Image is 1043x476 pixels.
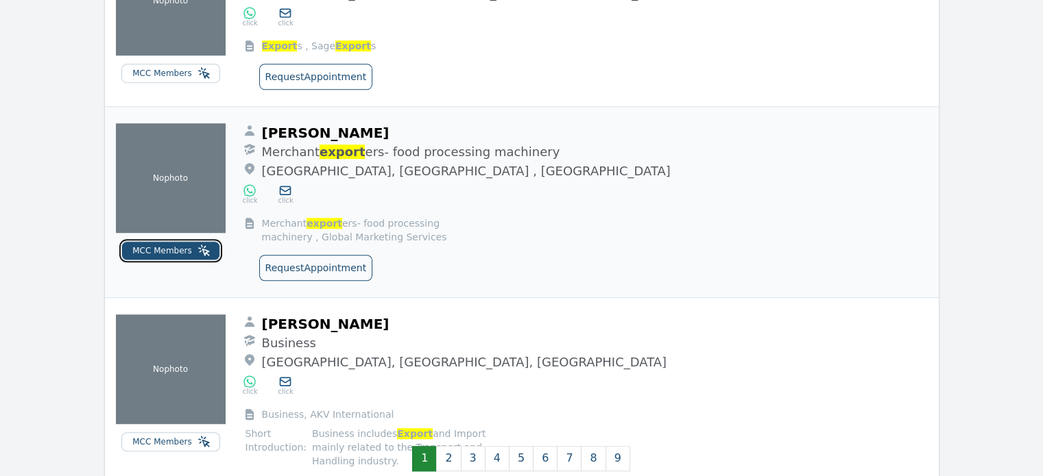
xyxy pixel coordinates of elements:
span: [GEOGRAPHIC_DATA], [GEOGRAPHIC_DATA], [GEOGRAPHIC_DATA] [262,355,667,369]
span: click [243,197,258,204]
span: Short Introduction : [245,427,307,468]
span: [PERSON_NAME] [262,125,389,141]
span: [GEOGRAPHIC_DATA], [GEOGRAPHIC_DATA] , [GEOGRAPHIC_DATA] [262,164,671,178]
span: ers- food processing machinery [365,145,560,159]
p: No photo [116,364,226,375]
a: Page 7 [557,446,582,471]
button: RequestAppointment [259,64,373,90]
a: Page 2 [436,446,461,471]
button: RequestAppointment [259,255,373,281]
span: MCC Members [132,246,192,255]
span: Export [397,428,433,439]
a: click [243,375,262,405]
button: Nophoto [116,123,226,233]
span: export [307,218,342,229]
span: Merchant [262,218,307,229]
span: Export [262,40,298,51]
a: click [278,375,298,405]
p: No photo [116,173,226,184]
span: click [278,197,293,204]
span: Export [335,40,371,51]
a: Page 4 [485,446,509,471]
span: click [243,388,258,395]
a: Page 1 is your current page [412,446,437,471]
a: Page 5 [509,446,534,471]
span: s , Sage [297,40,335,51]
a: Page 8 [581,446,606,471]
span: s [371,40,376,51]
button: MCC Members [121,241,220,260]
span: click [278,19,293,27]
a: Page 3 [461,446,485,471]
span: Business includes [312,428,397,439]
a: click [278,184,298,214]
span: [PERSON_NAME] [262,316,389,332]
span: Business, AKV International [262,409,394,420]
span: export [320,145,365,159]
button: MCC Members [121,64,220,83]
a: click [243,184,262,214]
a: click [278,6,298,36]
span: MCC Members [132,68,192,78]
span: Business [262,336,316,350]
a: Page 6 [533,446,558,471]
span: click [278,388,293,395]
button: MCC Members [121,432,220,451]
span: Merchant [262,145,320,159]
span: click [243,19,258,27]
span: MCC Members [132,437,192,447]
a: Page 9 [606,446,630,471]
button: Nophoto [116,314,226,424]
span: ers- food processing machinery , Global Marketing Services [262,218,447,242]
a: click [243,6,262,36]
